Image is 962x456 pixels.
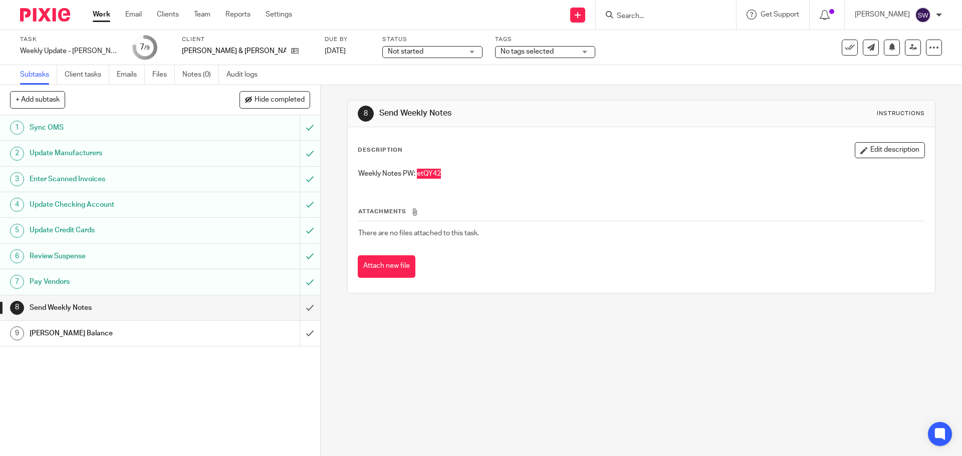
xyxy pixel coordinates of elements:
[915,7,931,23] img: svg%3E
[30,249,203,264] h1: Review Suspense
[358,146,402,154] p: Description
[10,91,65,108] button: + Add subtask
[157,10,179,20] a: Clients
[10,121,24,135] div: 1
[10,172,24,186] div: 3
[325,36,370,44] label: Due by
[358,209,406,214] span: Attachments
[10,275,24,289] div: 7
[255,96,305,104] span: Hide completed
[30,300,203,315] h1: Send Weekly Notes
[182,46,286,56] p: [PERSON_NAME] & [PERSON_NAME]
[125,10,142,20] a: Email
[140,42,150,53] div: 7
[20,46,120,56] div: Weekly Update - [PERSON_NAME]
[382,36,483,44] label: Status
[20,36,120,44] label: Task
[379,108,663,119] h1: Send Weekly Notes
[65,65,109,85] a: Client tasks
[20,46,120,56] div: Weekly Update - Browning
[93,10,110,20] a: Work
[144,45,150,51] small: /9
[182,36,312,44] label: Client
[30,172,203,187] h1: Enter Scanned Invoices
[182,65,219,85] a: Notes (0)
[501,48,554,55] span: No tags selected
[855,10,910,20] p: [PERSON_NAME]
[30,197,203,212] h1: Update Checking Account
[30,146,203,161] h1: Update Manufacturers
[20,8,70,22] img: Pixie
[616,12,706,21] input: Search
[117,65,145,85] a: Emails
[10,249,24,263] div: 6
[10,326,24,340] div: 9
[30,120,203,135] h1: Sync OMS
[10,224,24,238] div: 5
[152,65,175,85] a: Files
[225,10,251,20] a: Reports
[10,301,24,315] div: 8
[358,106,374,122] div: 8
[855,142,925,158] button: Edit description
[358,255,415,278] button: Attach new file
[194,10,210,20] a: Team
[325,48,346,55] span: [DATE]
[495,36,595,44] label: Tags
[226,65,265,85] a: Audit logs
[20,65,57,85] a: Subtasks
[388,48,423,55] span: Not started
[30,326,203,341] h1: [PERSON_NAME] Balance
[10,198,24,212] div: 4
[30,274,203,289] h1: Pay Vendors
[761,11,799,18] span: Get Support
[10,147,24,161] div: 2
[266,10,292,20] a: Settings
[358,169,924,179] p: Weekly Notes PW: etQY42
[358,230,479,237] span: There are no files attached to this task.
[877,110,925,118] div: Instructions
[30,223,203,238] h1: Update Credit Cards
[239,91,310,108] button: Hide completed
